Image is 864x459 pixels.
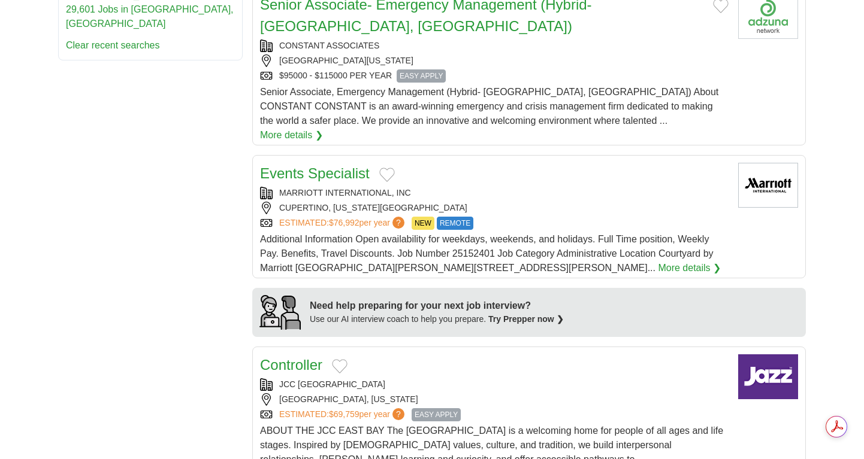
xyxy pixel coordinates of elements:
[392,217,404,229] span: ?
[260,202,729,214] div: CUPERTINO, [US_STATE][GEOGRAPHIC_DATA]
[332,359,348,373] button: Add to favorite jobs
[260,87,718,126] span: Senior Associate, Emergency Management (Hybrid- [GEOGRAPHIC_DATA], [GEOGRAPHIC_DATA]) About CONST...
[260,69,729,83] div: $95000 - $115000 PER YEAR
[260,378,729,391] div: JCC [GEOGRAPHIC_DATA]
[260,234,714,273] span: Additional Information Open availability for weekdays, weekends, and holidays. Full Time position...
[412,217,434,230] span: NEW
[658,261,721,275] a: More details ❯
[392,408,404,420] span: ?
[260,39,729,52] div: CONSTANT ASSOCIATES
[260,165,370,181] a: Events Specialist
[279,217,407,230] a: ESTIMATED:$76,992per year?
[310,313,564,326] div: Use our AI interview coach to help you prepare.
[310,299,564,313] div: Need help preparing for your next job interview?
[279,408,407,421] a: ESTIMATED:$69,759per year?
[412,408,461,421] span: EASY APPLY
[397,69,446,83] span: EASY APPLY
[329,409,360,419] span: $69,759
[260,128,323,142] a: More details ❯
[66,40,160,50] a: Clear recent searches
[260,357,322,373] a: Controller
[379,168,395,182] button: Add to favorite jobs
[437,217,473,230] span: REMOTE
[329,218,360,227] span: $76,992
[260,54,729,67] div: [GEOGRAPHIC_DATA][US_STATE]
[738,354,798,399] img: Company logo
[488,314,564,324] a: Try Prepper now ❯
[260,393,729,406] div: [GEOGRAPHIC_DATA], [US_STATE]
[66,4,234,29] a: 29,601 Jobs in [GEOGRAPHIC_DATA], [GEOGRAPHIC_DATA]
[279,188,411,197] a: MARRIOTT INTERNATIONAL, INC
[738,163,798,208] img: Marriott International logo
